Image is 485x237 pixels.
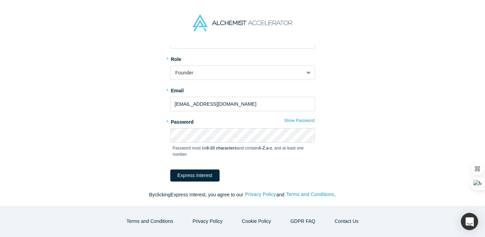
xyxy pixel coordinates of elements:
button: Show Password [284,116,315,125]
button: Terms and Conditions [286,190,335,198]
strong: 8-20 characters [206,146,237,151]
button: Contact Us [327,215,366,227]
p: By clicking Express Interest , you agree to our and . [98,191,387,198]
label: Role [170,53,315,63]
button: Privacy Policy [245,190,276,198]
button: Cookie Policy [235,215,279,227]
div: Founder [175,69,299,76]
p: Password must be and contain , , and at least one number. [173,145,313,157]
strong: A-Z [258,146,265,151]
label: Email [170,85,315,94]
button: Privacy Policy [185,215,230,227]
a: GDPR FAQ [283,215,322,227]
strong: a-z [266,146,272,151]
button: Terms and Conditions [119,215,180,227]
img: Alchemist Accelerator Logo [193,14,292,31]
label: Password [170,116,315,126]
button: Express Interest [170,169,220,182]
